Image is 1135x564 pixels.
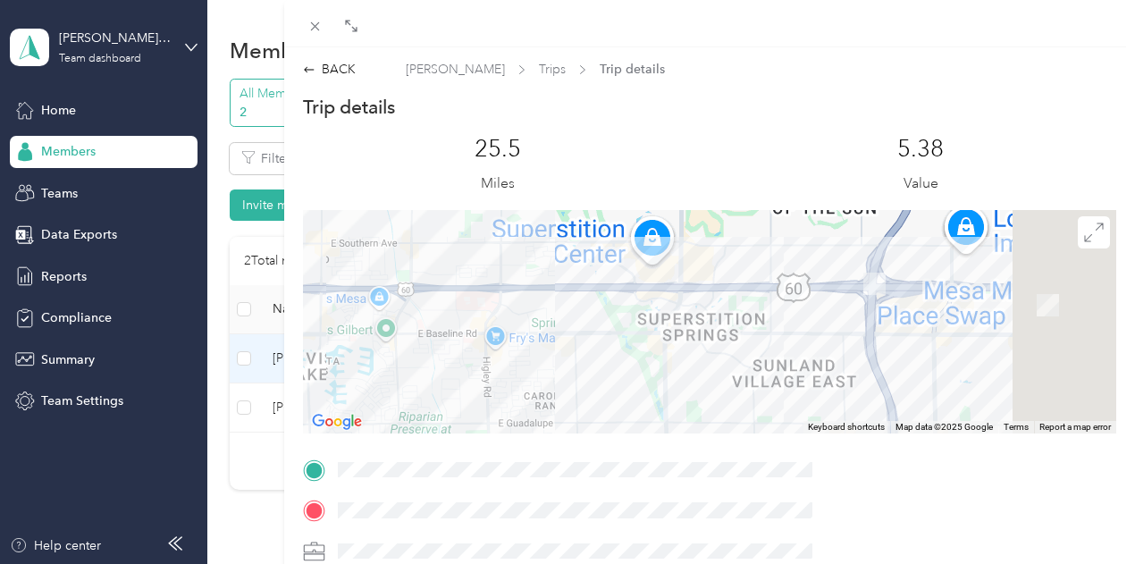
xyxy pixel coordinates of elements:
[808,421,885,434] button: Keyboard shortcuts
[897,135,944,164] p: 5.38
[539,60,566,79] span: Trips
[307,410,366,434] img: Google
[1035,464,1135,564] iframe: Everlance-gr Chat Button Frame
[307,410,366,434] a: Open this area in Google Maps (opens a new window)
[475,135,521,164] p: 25.5
[1039,422,1111,432] a: Report a map error
[600,60,665,79] span: Trip details
[303,60,356,79] div: BACK
[303,95,395,120] p: Trip details
[406,60,505,79] span: [PERSON_NAME]
[481,173,515,195] p: Miles
[904,173,938,195] p: Value
[895,422,993,432] span: Map data ©2025 Google
[1004,422,1029,432] a: Terms (opens in new tab)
